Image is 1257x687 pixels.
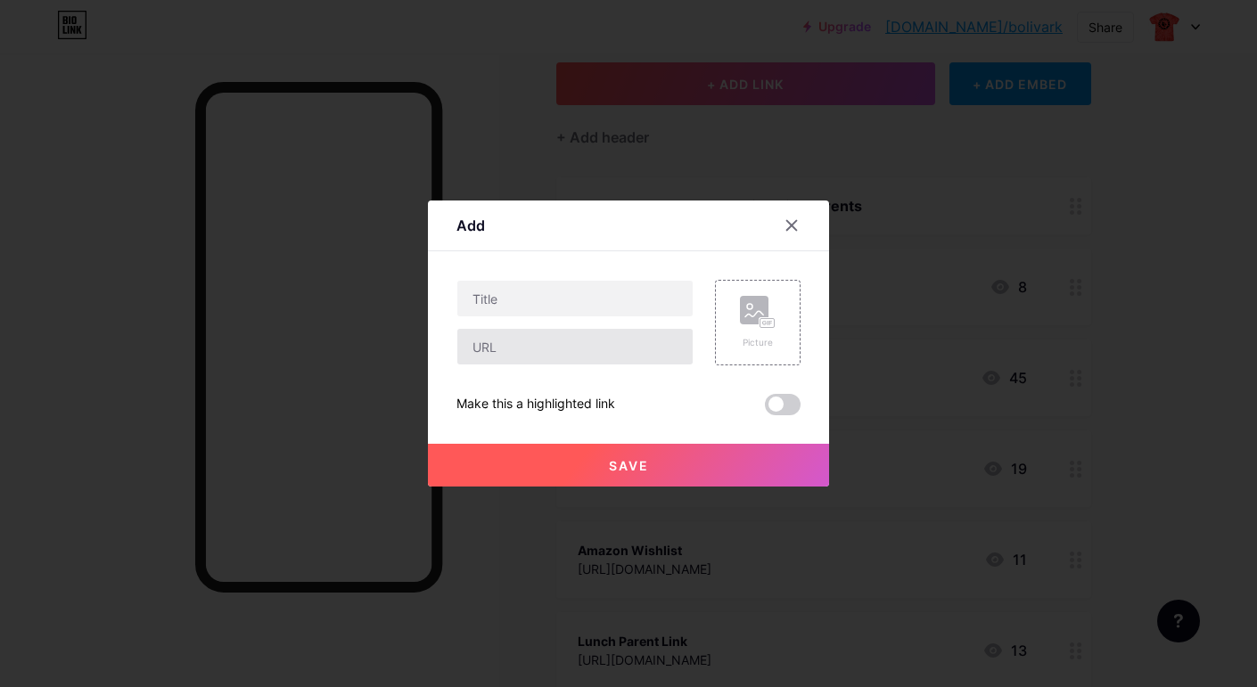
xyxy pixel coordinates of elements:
[609,458,649,473] span: Save
[457,281,693,316] input: Title
[457,329,693,364] input: URL
[456,394,615,415] div: Make this a highlighted link
[456,215,485,236] div: Add
[740,336,776,349] div: Picture
[428,444,829,487] button: Save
